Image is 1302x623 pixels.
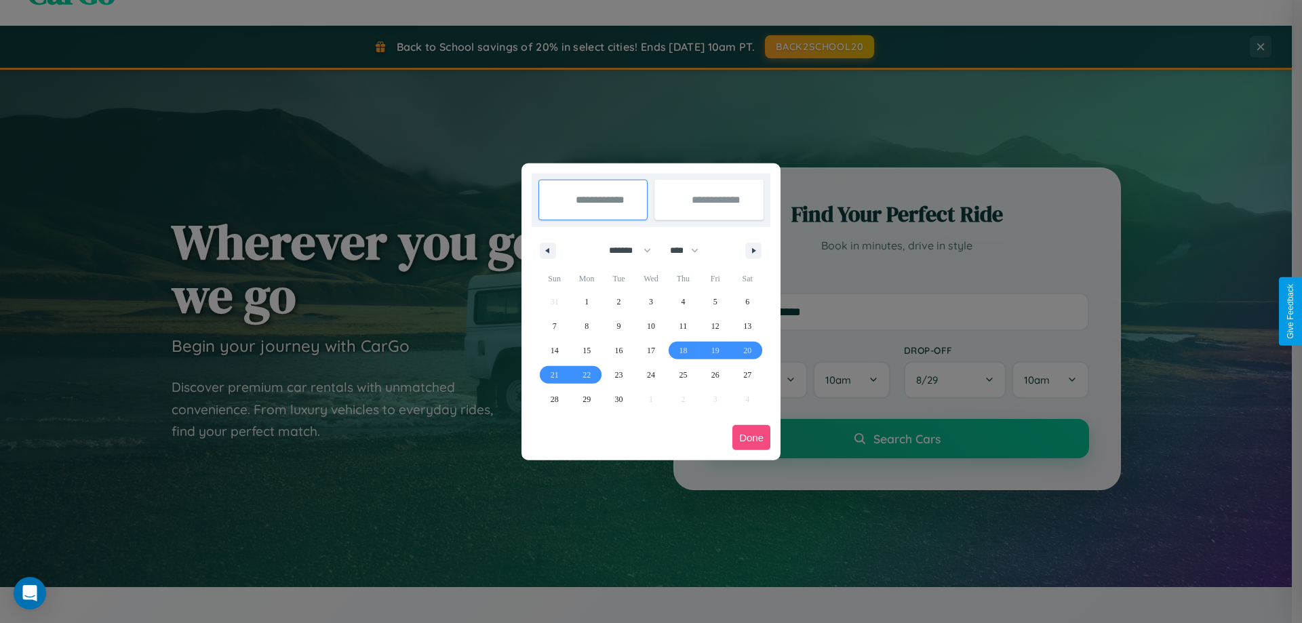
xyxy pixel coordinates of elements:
span: 20 [743,338,751,363]
button: 24 [635,363,667,387]
span: 8 [585,314,589,338]
span: 6 [745,289,749,314]
button: 13 [732,314,764,338]
span: 16 [615,338,623,363]
button: 19 [699,338,731,363]
button: 17 [635,338,667,363]
button: 1 [570,289,602,314]
span: 29 [583,387,591,411]
button: 20 [732,338,764,363]
span: 11 [679,314,688,338]
span: Sat [732,268,764,289]
span: 5 [713,289,717,314]
span: Mon [570,268,602,289]
button: 8 [570,314,602,338]
span: 23 [615,363,623,387]
span: Wed [635,268,667,289]
button: 2 [603,289,635,314]
span: 24 [647,363,655,387]
button: 16 [603,338,635,363]
button: Done [732,425,770,450]
button: 9 [603,314,635,338]
button: 5 [699,289,731,314]
span: 12 [711,314,719,338]
span: 18 [679,338,687,363]
span: 10 [647,314,655,338]
span: 9 [617,314,621,338]
span: 30 [615,387,623,411]
span: 21 [551,363,559,387]
span: 3 [649,289,653,314]
span: 27 [743,363,751,387]
span: 4 [681,289,685,314]
span: 13 [743,314,751,338]
button: 11 [667,314,699,338]
span: 19 [711,338,719,363]
span: 2 [617,289,621,314]
span: 14 [551,338,559,363]
span: 7 [553,314,557,338]
button: 7 [538,314,570,338]
span: 25 [679,363,687,387]
button: 21 [538,363,570,387]
button: 4 [667,289,699,314]
button: 6 [732,289,764,314]
button: 15 [570,338,602,363]
span: Thu [667,268,699,289]
div: Give Feedback [1286,284,1295,339]
div: Open Intercom Messenger [14,577,46,609]
button: 26 [699,363,731,387]
button: 22 [570,363,602,387]
span: 17 [647,338,655,363]
span: 22 [583,363,591,387]
button: 28 [538,387,570,411]
button: 14 [538,338,570,363]
button: 30 [603,387,635,411]
span: 1 [585,289,589,314]
span: Sun [538,268,570,289]
button: 12 [699,314,731,338]
button: 27 [732,363,764,387]
span: Fri [699,268,731,289]
button: 18 [667,338,699,363]
button: 23 [603,363,635,387]
span: 26 [711,363,719,387]
button: 25 [667,363,699,387]
button: 3 [635,289,667,314]
span: 28 [551,387,559,411]
button: 29 [570,387,602,411]
span: Tue [603,268,635,289]
span: 15 [583,338,591,363]
button: 10 [635,314,667,338]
